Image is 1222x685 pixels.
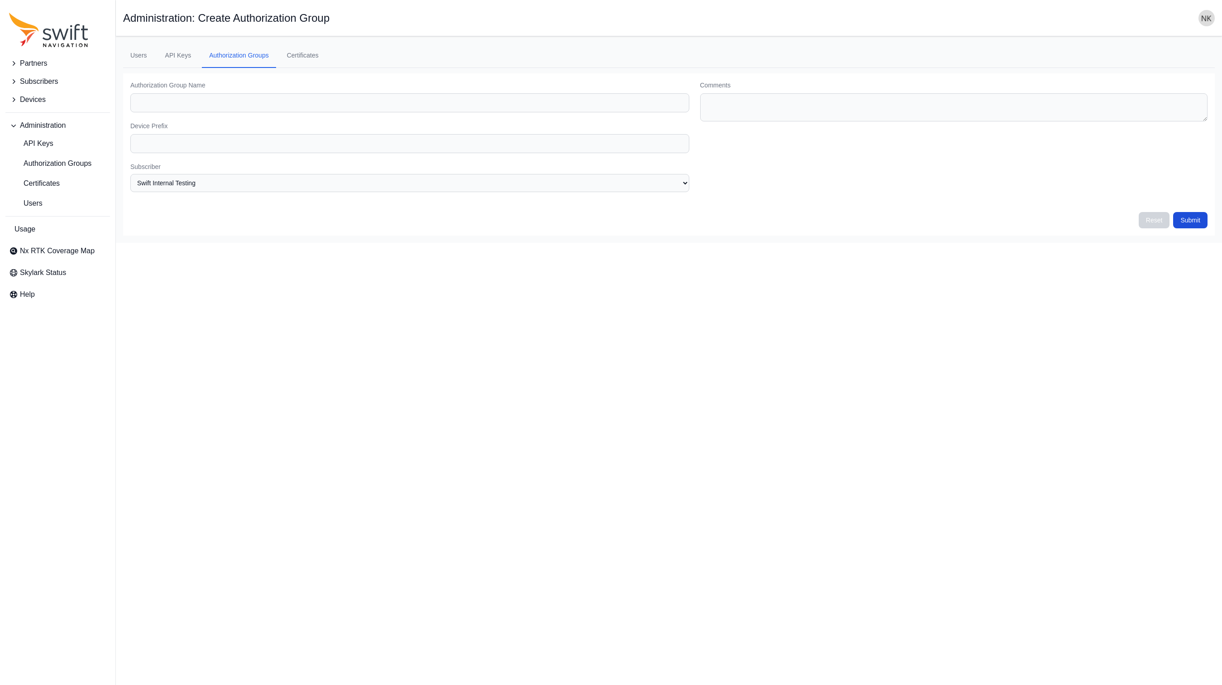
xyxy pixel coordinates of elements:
[130,81,689,90] label: Authorization Group Name
[14,224,35,235] span: Usage
[9,178,60,189] span: Certificates
[1198,10,1215,26] img: user photo
[9,158,91,169] span: Authorization Groups
[202,43,276,68] a: Authorization Groups
[20,246,95,256] span: Nx RTK Coverage Map
[9,138,53,149] span: API Keys
[5,116,110,135] button: Administration
[1139,212,1170,228] button: Reset
[5,54,110,72] button: Partners
[5,264,110,282] a: Skylark Status
[158,43,199,68] a: API Keys
[5,285,110,304] a: Help
[123,13,329,24] h1: Administration: Create Authorization Group
[5,220,110,238] a: Usage
[130,121,689,130] label: Device Prefix
[280,43,326,68] a: Certificates
[5,242,110,260] a: Nx RTK Coverage Map
[5,154,110,173] a: Authorization Groups
[5,91,110,109] button: Devices
[20,267,66,278] span: Skylark Status
[5,135,110,153] a: API Keys
[5,72,110,91] button: Subscribers
[20,289,35,300] span: Help
[5,174,110,193] a: Certificates
[20,58,47,69] span: Partners
[20,120,66,131] span: Administration
[5,194,110,212] a: Users
[1173,212,1208,228] button: Submit
[130,162,689,171] label: Subscriber
[20,76,58,87] span: Subscribers
[123,43,154,68] a: Users
[9,198,43,209] span: Users
[700,81,1208,90] label: Comments
[20,94,46,105] span: Devices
